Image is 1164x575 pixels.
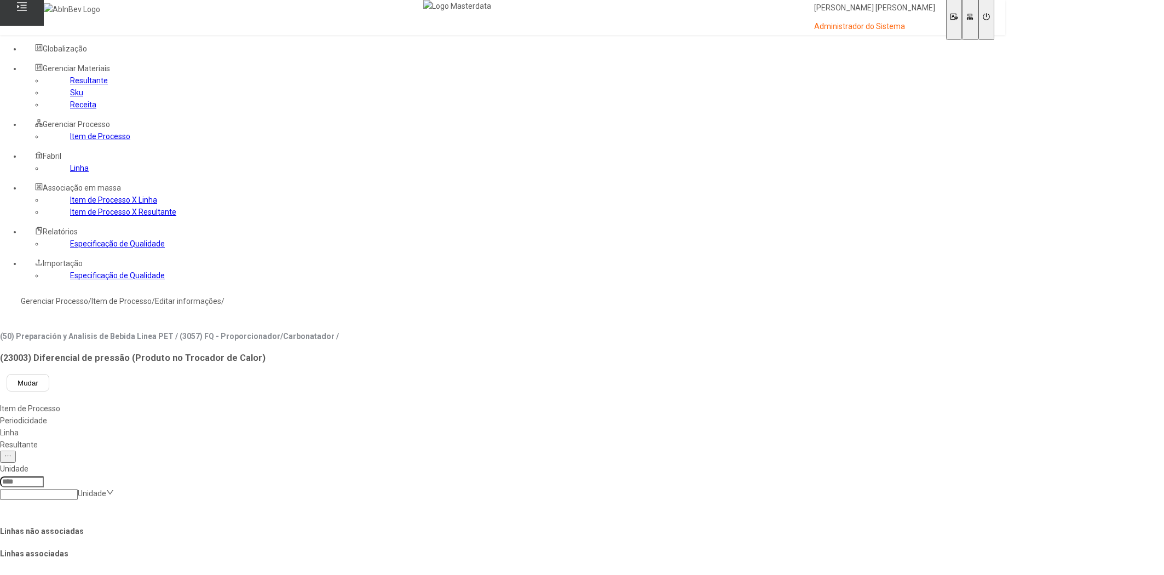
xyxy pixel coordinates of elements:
nz-breadcrumb-separator: / [152,297,155,306]
nz-breadcrumb-separator: / [221,297,224,306]
a: Gerenciar Processo [21,297,88,306]
a: Linha [70,164,89,173]
a: Especificação de Qualidade [70,271,165,280]
a: Item de Processo X Resultante [70,208,176,216]
span: Associação em massa [43,183,121,192]
nz-breadcrumb-separator: / [88,297,91,306]
a: Resultante [70,76,108,85]
nz-select-placeholder: Unidade [78,489,106,498]
a: Item de Processo [70,132,130,141]
span: Mudar [18,379,38,387]
button: Mudar [7,374,49,392]
span: Relatórios [43,227,78,236]
span: Gerenciar Materiais [43,64,110,73]
span: Importação [43,259,83,268]
a: Editar informações [155,297,221,306]
a: Receita [70,100,96,109]
a: Especificação de Qualidade [70,239,165,248]
a: Item de Processo [91,297,152,306]
a: Item de Processo X Linha [70,196,157,204]
a: Sku [70,88,83,97]
span: Gerenciar Processo [43,120,110,129]
span: Fabril [43,152,61,160]
p: [PERSON_NAME] [PERSON_NAME] [814,3,935,14]
span: Globalização [43,44,87,53]
img: AbInBev Logo [44,3,100,15]
p: Administrador do Sistema [814,21,935,32]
